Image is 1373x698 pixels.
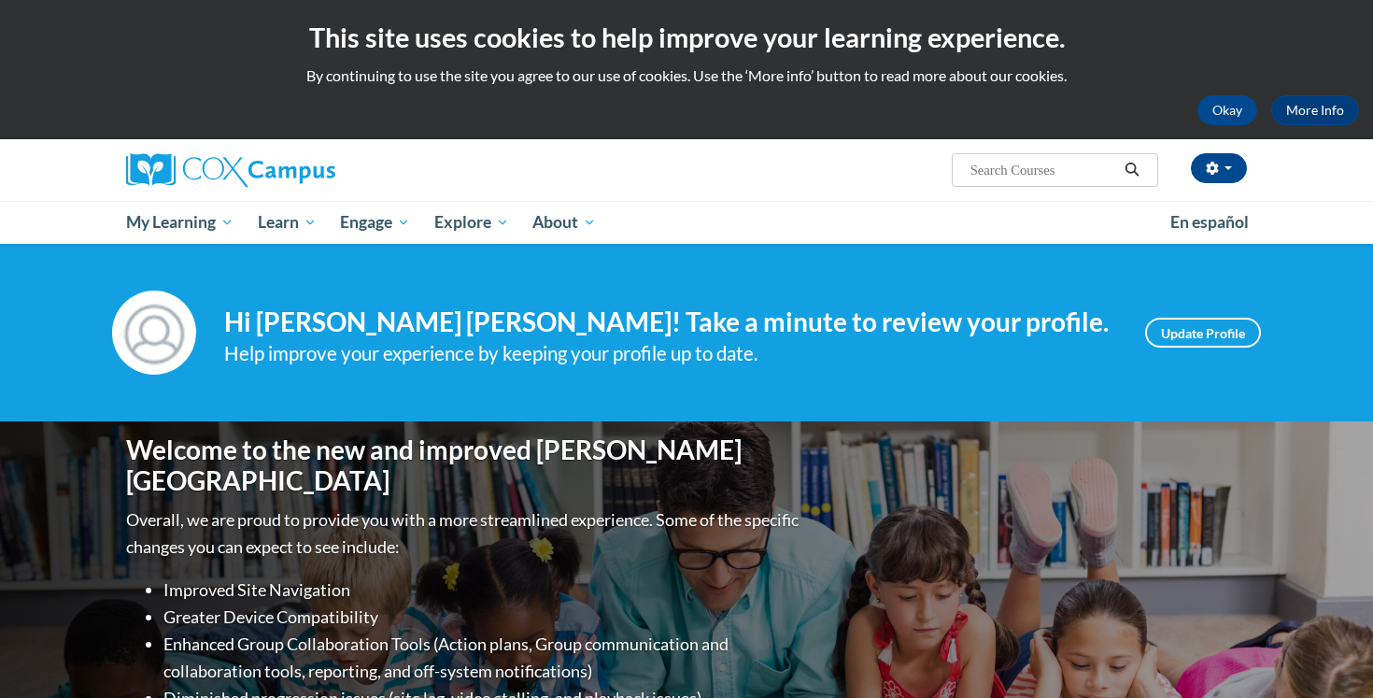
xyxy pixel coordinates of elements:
[163,604,803,631] li: Greater Device Compatibility
[1191,153,1247,183] button: Account Settings
[1271,95,1359,125] a: More Info
[521,201,609,244] a: About
[163,577,803,604] li: Improved Site Navigation
[434,211,509,234] span: Explore
[114,201,246,244] a: My Learning
[14,19,1359,56] h2: This site uses cookies to help improve your learning experience.
[163,631,803,685] li: Enhanced Group Collaboration Tools (Action plans, Group communication and collaboration tools, re...
[340,211,410,234] span: Engage
[532,211,596,234] span: About
[126,434,803,497] h1: Welcome to the new and improved [PERSON_NAME][GEOGRAPHIC_DATA]
[126,211,234,234] span: My Learning
[246,201,329,244] a: Learn
[1145,318,1261,348] a: Update Profile
[1197,95,1257,125] button: Okay
[126,506,803,561] p: Overall, we are proud to provide you with a more streamlined experience. Some of the specific cha...
[1118,159,1146,181] button: Search
[224,338,1117,369] div: Help improve your experience by keeping your profile up to date.
[112,291,196,375] img: Profile Image
[14,65,1359,86] p: By continuing to use the site you agree to our use of cookies. Use the ‘More info’ button to read...
[126,153,335,187] img: Cox Campus
[422,201,521,244] a: Explore
[126,153,481,187] a: Cox Campus
[258,211,317,234] span: Learn
[1170,212,1249,232] span: En español
[98,201,1275,244] div: Main menu
[969,159,1118,181] input: Search Courses
[1298,623,1358,683] iframe: Button to launch messaging window
[328,201,422,244] a: Engage
[1158,203,1261,242] a: En español
[224,306,1117,338] h4: Hi [PERSON_NAME] [PERSON_NAME]! Take a minute to review your profile.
